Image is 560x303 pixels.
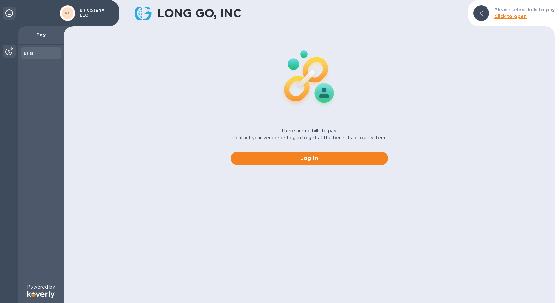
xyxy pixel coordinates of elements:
[236,154,383,162] span: Log in
[24,32,58,38] p: Pay
[27,291,55,298] img: Logo
[231,152,388,165] button: Log in
[80,9,113,18] p: KJ SQUARE LLC
[27,284,55,291] p: Powered by
[494,7,555,12] b: Please select bills to pay
[157,6,463,20] h1: LONG GO, INC
[494,14,527,19] b: Click to open
[232,128,386,141] p: There are no bills to pay. Contact your vendor or Log in to get all the benefits of our system.
[24,51,33,56] b: Bills
[65,11,71,15] b: KL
